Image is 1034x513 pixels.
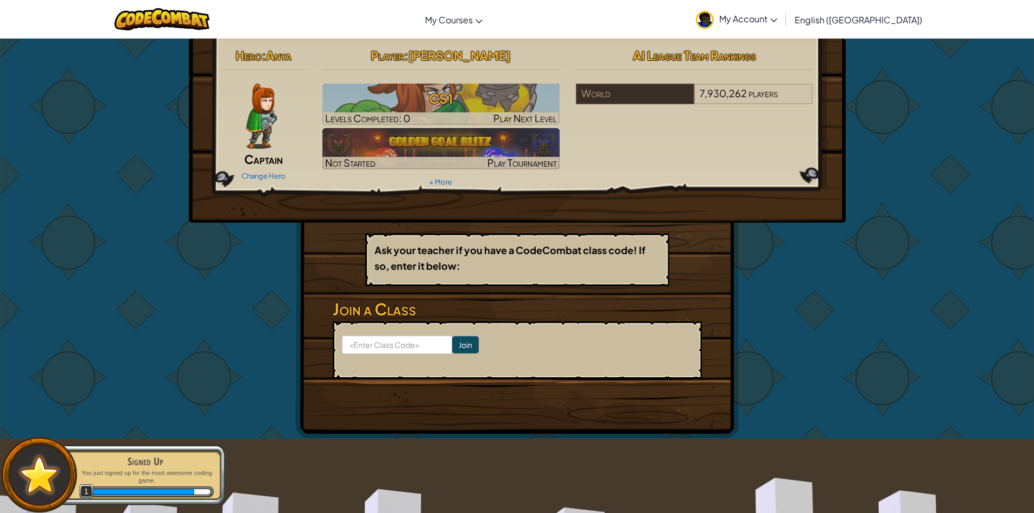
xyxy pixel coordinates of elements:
[795,14,922,26] span: English ([GEOGRAPHIC_DATA])
[246,84,277,149] img: captain-pose.png
[77,469,214,485] p: You just signed up for the most awesome coding game.
[244,151,283,167] span: Captain
[322,84,560,125] a: Play Next Level
[420,5,488,34] a: My Courses
[266,48,291,63] span: Anya
[236,48,262,63] span: Hero
[333,297,702,321] h3: Join a Class
[79,484,94,499] span: 1
[242,172,286,180] a: Change Hero
[690,2,783,36] a: My Account
[342,335,452,354] input: <Enter Class Code>
[452,336,479,353] input: Join
[404,48,408,63] span: :
[493,112,557,124] span: Play Next Level
[15,451,64,499] img: default.png
[325,112,410,124] span: Levels Completed: 0
[576,94,813,106] a: World7,930,262players
[576,84,694,104] div: World
[115,8,210,30] img: CodeCombat logo
[322,86,560,111] h3: CS1
[408,48,511,63] span: [PERSON_NAME]
[262,48,266,63] span: :
[700,87,747,99] span: 7,930,262
[77,454,214,469] div: Signed Up
[748,87,778,99] span: players
[429,178,452,186] a: + More
[696,11,714,29] img: avatar
[371,48,404,63] span: Player
[322,128,560,169] a: Not StartedPlay Tournament
[375,244,645,272] b: Ask your teacher if you have a CodeCombat class code! If so, enter it below:
[633,48,756,63] span: AI League Team Rankings
[322,84,560,125] img: CS1
[322,128,560,169] img: Golden Goal
[789,5,928,34] a: English ([GEOGRAPHIC_DATA])
[325,156,376,169] span: Not Started
[719,13,777,24] span: My Account
[425,14,473,26] span: My Courses
[487,156,557,169] span: Play Tournament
